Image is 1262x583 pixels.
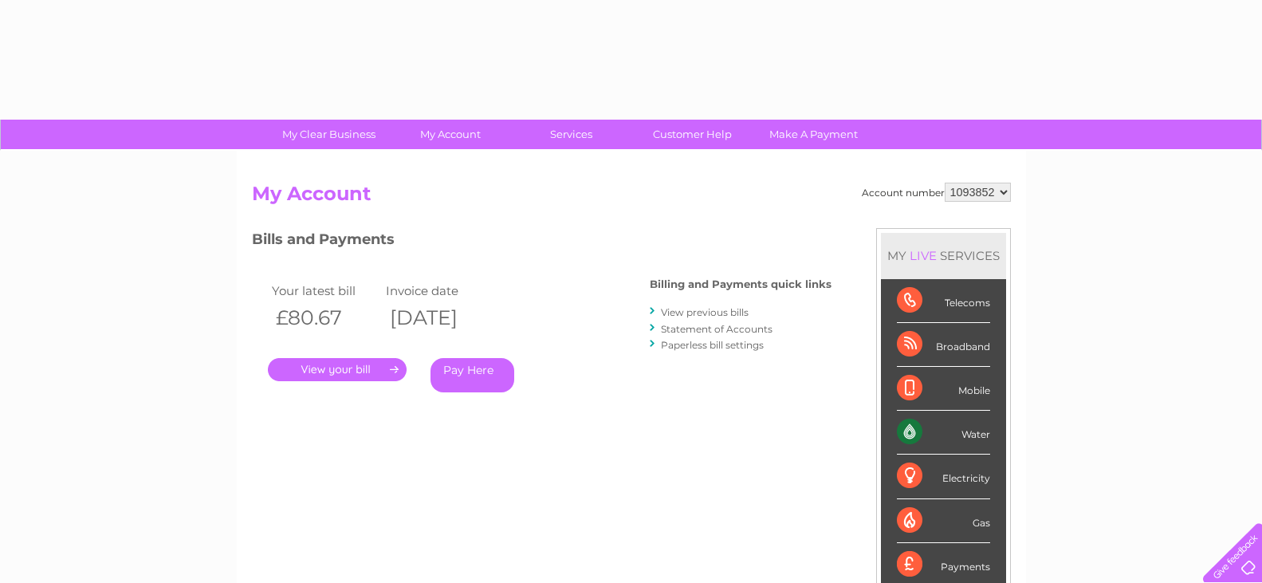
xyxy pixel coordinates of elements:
div: Electricity [897,455,990,498]
a: Paperless bill settings [661,339,764,351]
div: Telecoms [897,279,990,323]
h4: Billing and Payments quick links [650,278,832,290]
a: Statement of Accounts [661,323,773,335]
div: Gas [897,499,990,543]
a: View previous bills [661,306,749,318]
a: Pay Here [430,358,514,392]
a: Make A Payment [748,120,879,149]
div: LIVE [906,248,940,263]
a: Services [505,120,637,149]
th: £80.67 [268,301,383,334]
th: [DATE] [382,301,497,334]
td: Your latest bill [268,280,383,301]
a: Customer Help [627,120,758,149]
div: Water [897,411,990,455]
h2: My Account [252,183,1011,213]
a: My Account [384,120,516,149]
div: Broadband [897,323,990,367]
td: Invoice date [382,280,497,301]
div: MY SERVICES [881,233,1006,278]
a: My Clear Business [263,120,395,149]
a: . [268,358,407,381]
h3: Bills and Payments [252,228,832,256]
div: Mobile [897,367,990,411]
div: Account number [862,183,1011,202]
